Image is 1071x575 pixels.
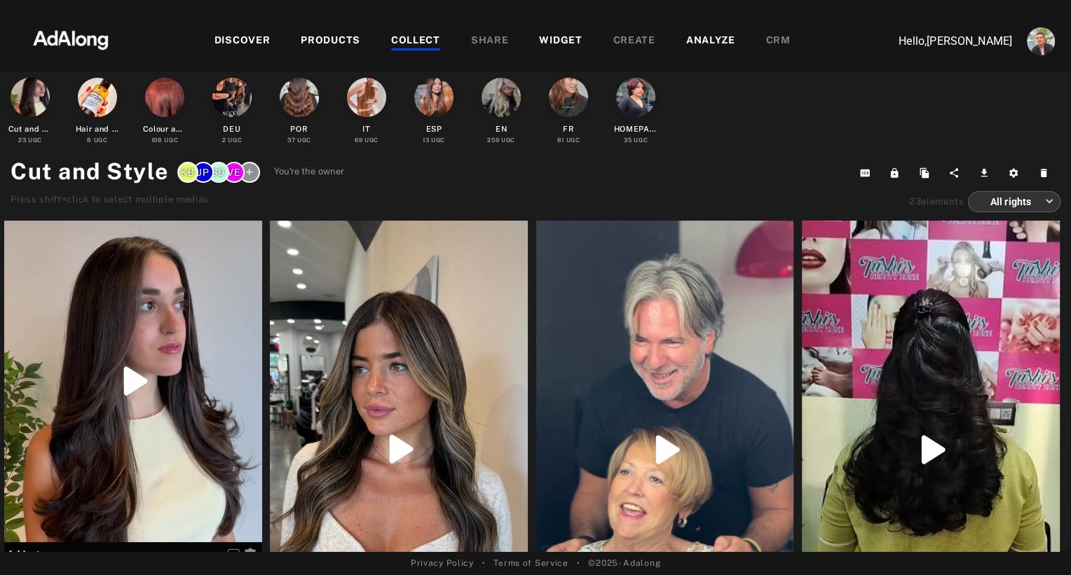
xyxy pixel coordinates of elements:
[301,33,360,50] div: PRODUCTS
[214,33,271,50] div: DISCOVER
[87,136,108,145] div: UGC
[482,557,486,569] span: •
[362,123,370,135] div: IT
[8,548,258,560] span: fabiantamayo
[981,183,1053,220] div: All rights
[909,196,921,207] span: 23
[287,136,311,145] div: UGC
[872,33,1012,50] p: Hello, [PERSON_NAME]
[912,163,942,183] button: Duplicate collection
[151,136,179,145] div: UGC
[177,162,198,183] div: Khadija.B
[909,195,964,209] div: elements
[423,136,445,145] div: UGC
[493,557,568,569] a: Terms of Service
[244,548,257,558] span: Rights not requested
[613,33,655,50] div: CREATE
[224,162,245,183] div: Valery.E
[496,123,507,135] div: EN
[563,123,574,135] div: FR
[143,123,187,135] div: Colour and Lightening
[9,18,132,60] img: 63233d7d88ed69de3c212112c67096b6.png
[290,123,308,135] div: POR
[588,557,660,569] span: © 2025 - Adalong
[193,162,214,183] div: Jade.P
[971,163,1002,183] button: Download
[1023,24,1058,59] button: Account settings
[391,33,440,50] div: COLLECT
[539,33,582,50] div: WIDGET
[223,123,240,135] div: DEU
[1001,163,1031,183] button: Settings
[355,136,378,145] div: UGC
[471,33,509,50] div: SHARE
[411,557,474,569] a: Privacy Policy
[624,136,648,145] div: UGC
[11,193,344,207] div: Press shift+click to select multiple medias
[686,33,735,50] div: ANALYZE
[222,136,243,145] div: UGC
[882,163,912,183] button: Lock from editing
[941,163,971,183] button: Share
[11,155,169,188] h1: Cut and Style
[223,546,244,561] button: Enable diffusion on this media
[425,123,442,135] div: ESP
[577,557,580,569] span: •
[766,33,791,50] div: CRM
[8,123,53,135] div: Cut and Style
[208,162,229,183] div: Solene.D
[557,136,580,145] div: UGC
[487,136,515,145] div: UGC
[1027,27,1055,55] img: ACg8ocLjEk1irI4XXb49MzUGwa4F_C3PpCyg-3CPbiuLEZrYEA=s96-c
[614,123,658,135] div: HOMEPAGE TEST
[1031,163,1061,183] button: Delete this collection
[18,136,42,145] div: UGC
[274,165,345,179] span: You're the owner
[76,123,120,135] div: Hair and Scalp Care
[852,163,882,183] button: Copy collection ID
[1001,508,1071,575] iframe: Chat Widget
